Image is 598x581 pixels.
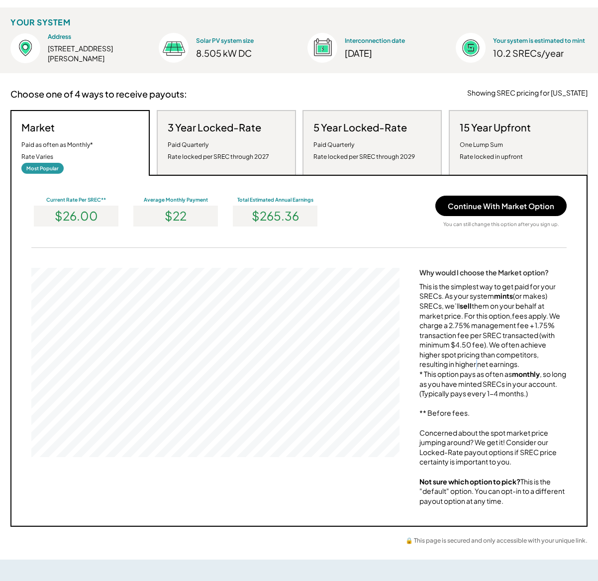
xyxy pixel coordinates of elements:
div: Showing SREC pricing for [US_STATE] [467,88,588,98]
img: Location%403x.png [10,33,40,63]
div: Solar PV system size [196,37,283,45]
div: Average Monthly Payment [131,196,220,203]
div: [STREET_ADDRESS][PERSON_NAME] [48,44,135,63]
div: [DATE] [345,47,432,59]
div: Your system is estimated to mint [493,37,585,45]
div: Paid as often as Monthly* Rate Varies [21,139,93,163]
div: $265.36 [233,206,317,226]
div: One Lump Sum Rate locked in upfront [460,139,523,163]
div: Most Popular [21,163,64,174]
div: This is the simplest way to get paid for your SRECs. As your system (or makes) SRECs, we’ll them ... [419,282,567,506]
div: Current Rate Per SREC** [31,196,121,203]
img: Estimated%403x.png [456,33,486,63]
div: Paid Quarterly Rate locked per SREC through 2027 [168,139,269,163]
h3: 5 Year Locked-Rate [313,121,407,134]
div: Paid Quarterly Rate locked per SREC through 2029 [313,139,415,163]
div: Why would I choose the Market option? [419,268,549,277]
h3: Choose one of 4 ways to receive payouts: [10,88,187,100]
div: You can still change this option after you sign up. [443,221,559,228]
div: 8.505 kW DC [196,47,283,59]
h2: 🔒 This page is secured and only accessible with your unique link. [405,537,588,545]
strong: monthly [512,369,540,378]
h3: Market [21,121,55,134]
h3: 3 Year Locked-Rate [168,121,261,134]
div: YOUR SYSTEM [10,17,71,28]
div: Total Estimated Annual Earnings [230,196,320,203]
strong: mints [494,291,513,300]
div: $26.00 [34,206,118,226]
img: Size%403x.png [159,33,189,63]
img: Interconnection%403x.png [307,33,337,63]
div: 10.2 SRECs/year [493,47,588,59]
strong: sell [460,301,472,310]
a: fees apply [512,311,546,320]
div: Address [48,33,135,41]
div: Interconnection date [345,37,432,45]
div: $22 [133,206,218,226]
h3: 15 Year Upfront [460,121,531,134]
button: Continue With Market Option [435,196,567,216]
strong: Not sure which option to pick? [419,477,520,486]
